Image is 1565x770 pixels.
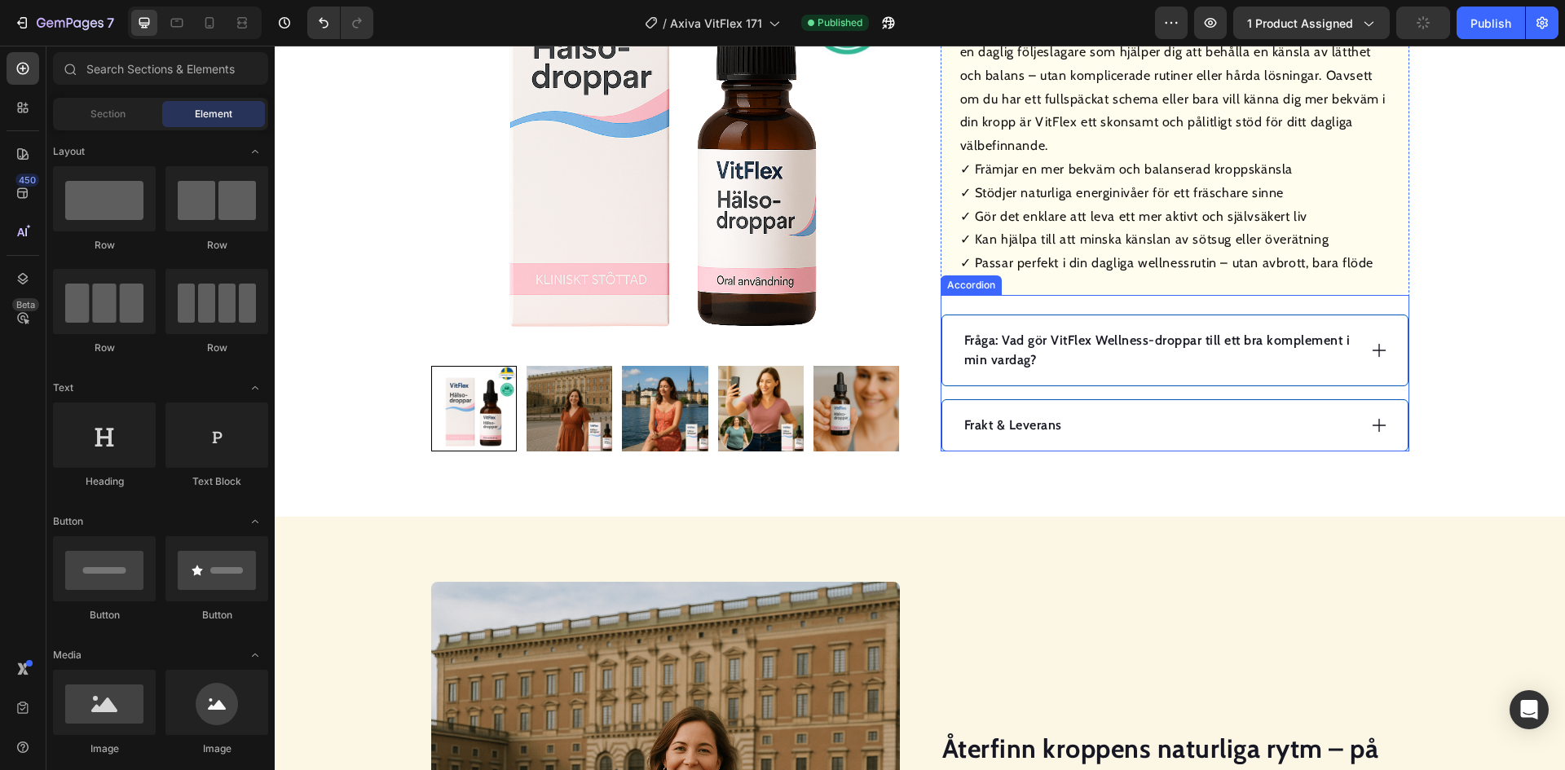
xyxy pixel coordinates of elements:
p: ✓ Främjar en mer bekväm och balanserad kroppskänsla ✓ Stödjer naturliga energinivåer för ett fräs... [686,116,1100,225]
span: Toggle open [242,139,268,165]
div: Row [165,238,268,253]
strong: Återfinn kroppens naturliga rytm – på ett enkelt sätt [668,687,1104,753]
div: Image [53,741,156,756]
span: Layout [53,144,85,159]
span: Toggle open [242,508,268,535]
span: Button [53,514,83,529]
span: Toggle open [242,375,268,401]
span: Toggle open [242,642,268,668]
div: Open Intercom Messenger [1510,690,1549,729]
span: Published [818,15,862,30]
span: Element [195,107,232,121]
div: Row [53,238,156,253]
div: Accordion [669,232,724,247]
div: Undo/Redo [307,7,373,39]
p: Frakt & Leverans [690,370,787,389]
span: 1 product assigned [1247,15,1353,32]
p: 7 [107,13,114,33]
span: Axiva VitFlex 171 [670,15,762,32]
span: Text [53,381,73,395]
button: 7 [7,7,121,39]
iframe: Design area [275,46,1565,770]
button: 1 product assigned [1233,7,1390,39]
div: Beta [12,298,39,311]
div: Image [165,741,268,756]
span: / [663,15,667,32]
div: Button [53,608,156,623]
div: Row [53,341,156,355]
span: Section [90,107,126,121]
div: Publish [1470,15,1511,32]
div: 450 [15,174,39,187]
p: Fråga: Vad gör VitFlex Wellness-droppar till ett bra komplement i min vardag? [690,285,1080,324]
span: Media [53,648,82,662]
div: Row [165,341,268,355]
div: Text Block [165,474,268,489]
input: Search Sections & Elements [53,52,268,85]
div: Heading [53,474,156,489]
div: Button [165,608,268,623]
button: Publish [1457,7,1525,39]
